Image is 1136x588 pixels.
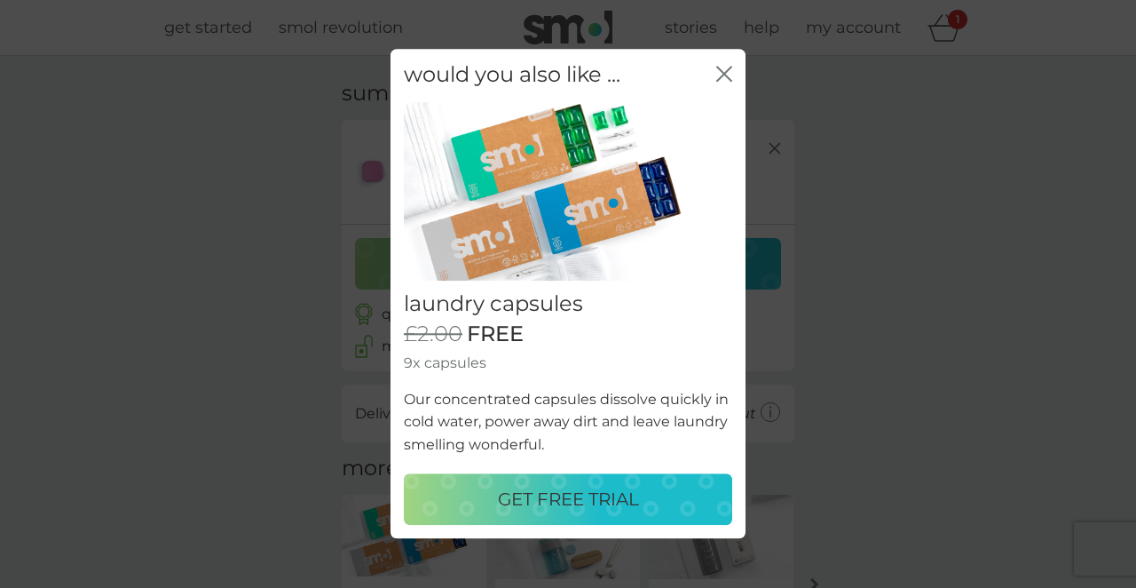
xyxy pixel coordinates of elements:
[404,474,732,526] button: GET FREE TRIAL
[716,66,732,84] button: close
[467,322,524,348] span: FREE
[404,292,732,318] h2: laundry capsules
[404,322,462,348] span: £2.00
[498,486,639,514] p: GET FREE TRIAL
[404,388,732,457] p: Our concentrated capsules dissolve quickly in cold water, power away dirt and leave laundry smell...
[404,352,732,375] p: 9x capsules
[404,62,620,88] h2: would you also like ...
